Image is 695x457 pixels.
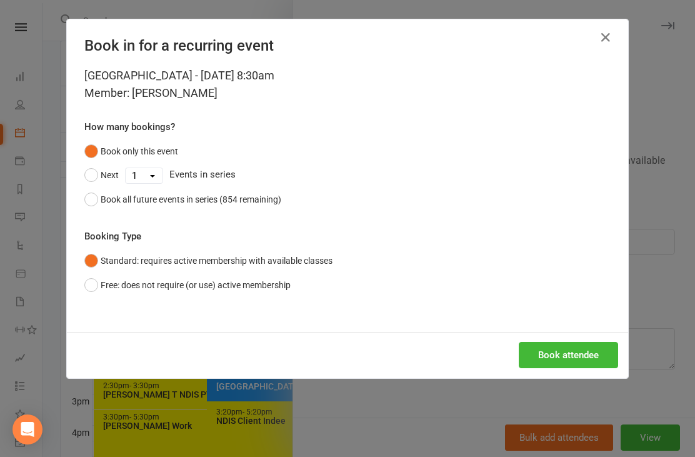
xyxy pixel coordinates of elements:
div: [GEOGRAPHIC_DATA] - [DATE] 8:30am Member: [PERSON_NAME] [84,67,611,102]
div: Open Intercom Messenger [12,414,42,444]
button: Book only this event [84,139,178,163]
button: Standard: requires active membership with available classes [84,249,332,273]
label: Booking Type [84,229,141,244]
h4: Book in for a recurring event [84,37,611,54]
button: Free: does not require (or use) active membership [84,273,291,297]
button: Next [84,163,119,187]
div: Events in series [84,163,611,187]
label: How many bookings? [84,119,175,134]
button: Close [596,28,616,48]
div: Book all future events in series (854 remaining) [101,193,281,206]
button: Book attendee [519,342,618,368]
button: Book all future events in series (854 remaining) [84,188,281,211]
